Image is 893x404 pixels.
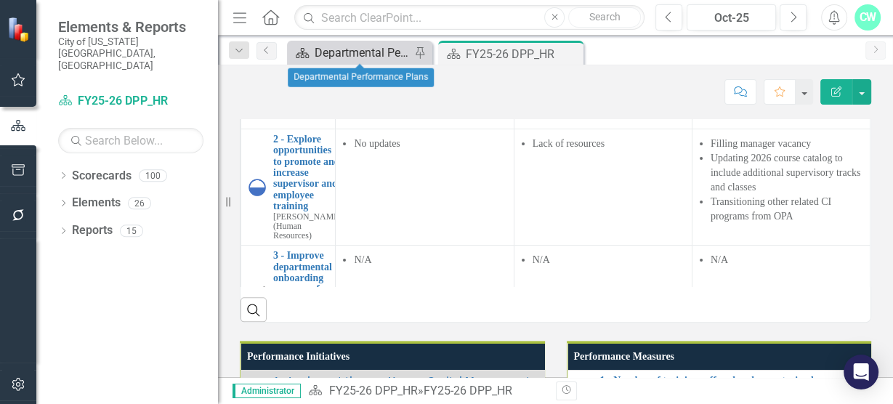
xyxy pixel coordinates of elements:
[711,137,862,151] li: Filling manager vacancy
[711,253,862,267] li: N/A
[120,225,143,237] div: 15
[72,195,121,211] a: Elements
[466,45,580,63] div: FY25-26 DPP_HR
[336,129,514,245] td: Double-Click to Edit
[567,371,884,403] td: Double-Click to Edit Right Click for Context Menu
[692,129,870,245] td: Double-Click to Edit
[233,384,301,398] span: Administrator
[7,17,33,42] img: ClearPoint Strategy
[128,197,151,209] div: 26
[844,355,878,389] div: Open Intercom Messenger
[854,4,881,31] button: CW
[72,168,132,185] a: Scorecards
[568,7,641,28] button: Search
[692,9,771,27] div: Oct-25
[354,137,506,151] li: No updates
[711,151,862,195] li: Updating 2026 course catalog to include additional supervisory tracks and classes
[514,129,692,245] td: Double-Click to Edit
[58,18,203,36] span: Elements & Reports
[600,375,876,386] a: 1 - Number of trainings offered and users trained
[315,44,411,62] div: Departmental Performance Plans
[72,222,113,239] a: Reports
[291,44,411,62] a: Departmental Performance Plans
[58,93,203,110] a: FY25-26 DPP_HR
[273,250,342,306] a: 3 - Improve departmental onboarding processes for new employees
[273,375,545,397] a: 1 - Implement the new Human Capital Management (HCM) System
[308,383,544,400] div: »
[328,384,417,397] a: FY25-26 DPP_HR
[58,36,203,71] small: City of [US_STATE][GEOGRAPHIC_DATA], [GEOGRAPHIC_DATA]
[354,253,506,267] li: N/A
[589,11,621,23] span: Search
[692,246,870,340] td: Double-Click to Edit
[273,212,342,241] small: [PERSON_NAME] (Human Resources)
[514,246,692,340] td: Double-Click to Edit
[248,283,266,301] img: Completed
[241,246,336,340] td: Double-Click to Edit Right Click for Context Menu
[58,128,203,153] input: Search Below...
[533,253,684,267] li: N/A
[273,134,342,212] a: 2 - Explore opportunities to promote and increase supervisor and employee training
[294,5,645,31] input: Search ClearPoint...
[687,4,776,31] button: Oct-25
[241,129,336,245] td: Double-Click to Edit Right Click for Context Menu
[139,169,167,182] div: 100
[248,179,266,196] img: In Progress
[288,68,434,87] div: Departmental Performance Plans
[533,137,684,151] li: Lack of resources
[336,246,514,340] td: Double-Click to Edit
[423,384,512,397] div: FY25-26 DPP_HR
[711,195,862,224] li: Transitioning other related CI programs from OPA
